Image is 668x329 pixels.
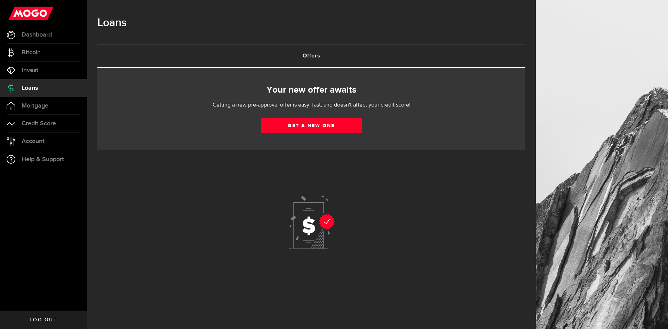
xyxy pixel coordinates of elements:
[22,120,56,127] span: Credit Score
[261,118,362,133] a: Get a new one
[97,14,525,32] h1: Loans
[22,138,45,144] span: Account
[97,45,525,67] a: Offers
[108,83,515,97] h2: Your new offer awaits
[97,44,525,68] ul: Tabs Navigation
[22,49,41,56] span: Bitcoin
[191,101,431,109] p: Getting a new pre-approval offer is easy, fast, and doesn't affect your credit score!
[22,67,38,73] span: Invest
[22,103,48,109] span: Mortgage
[22,156,64,163] span: Help & Support
[639,300,668,329] iframe: LiveChat chat widget
[30,318,57,322] span: Log out
[22,32,52,38] span: Dashboard
[22,85,38,91] span: Loans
